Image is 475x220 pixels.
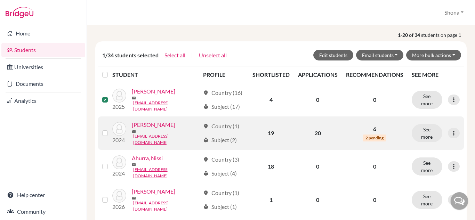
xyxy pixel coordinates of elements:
span: 2 pending [363,135,386,141]
span: local_library [203,171,209,176]
a: Help center [1,188,85,202]
th: RECOMMENDATIONS [342,66,408,83]
span: location_on [203,123,209,129]
a: [EMAIL_ADDRESS][DOMAIN_NAME] [133,200,200,212]
img: Agaba, Lemuel [112,122,126,136]
div: Subject (1) [203,203,237,211]
td: 1 [248,183,294,217]
div: Subject (2) [203,136,237,144]
span: location_on [203,190,209,196]
button: See more [412,91,442,109]
p: 2025 [112,103,126,111]
td: 0 [294,183,342,217]
td: 18 [248,150,294,183]
button: Shona [441,6,467,19]
a: Documents [1,77,85,91]
span: | [191,51,193,59]
th: PROFILE [199,66,248,83]
button: Select all [164,51,186,60]
p: 2024 [112,136,126,144]
span: mail [132,129,136,133]
td: 20 [294,116,342,150]
a: [PERSON_NAME] [132,87,175,96]
a: [PERSON_NAME] [132,187,175,196]
span: students on page 1 [421,31,467,39]
a: [EMAIL_ADDRESS][DOMAIN_NAME] [133,166,200,179]
span: local_library [203,104,209,109]
a: Community [1,205,85,219]
div: Country (3) [203,155,239,164]
div: Subject (17) [203,103,240,111]
td: 19 [248,116,294,150]
span: mail [132,163,136,167]
img: Akansasira, Olga [112,189,126,203]
span: 1/34 students selected [102,51,159,59]
span: mail [132,196,136,200]
span: location_on [203,90,209,96]
td: 4 [248,83,294,116]
button: Email students [356,50,404,60]
th: APPLICATIONS [294,66,342,83]
button: Edit students [313,50,353,60]
a: Ahurra, Nissi [132,154,163,162]
button: See more [412,124,442,142]
td: 0 [294,83,342,116]
div: Subject (4) [203,169,237,178]
a: [EMAIL_ADDRESS][DOMAIN_NAME] [133,133,200,146]
span: location_on [203,157,209,162]
a: Analytics [1,94,85,108]
img: Bridge-U [6,7,33,18]
p: 2026 [112,203,126,211]
p: 0 [346,162,403,171]
button: Unselect all [199,51,227,60]
button: More bulk actions [406,50,461,60]
button: See more [412,191,442,209]
div: Country (1) [203,122,239,130]
p: 0 [346,196,403,204]
p: 2024 [112,169,126,178]
a: [EMAIL_ADDRESS][DOMAIN_NAME] [133,100,200,112]
a: [PERSON_NAME] [132,121,175,129]
span: local_library [203,137,209,143]
p: 0 [346,96,403,104]
div: Country (1) [203,189,239,197]
img: Ahurra, Nissi [112,155,126,169]
div: Country (16) [203,89,242,97]
strong: 1-20 of 34 [398,31,421,39]
th: STUDENT [112,66,199,83]
th: SEE MORE [408,66,464,83]
th: SHORTLISTED [248,66,294,83]
button: See more [412,157,442,176]
span: mail [132,96,136,100]
span: local_library [203,204,209,210]
a: Universities [1,60,85,74]
img: Aanyu, Martha [112,89,126,103]
span: Help [15,5,29,11]
a: Home [1,26,85,40]
td: 0 [294,150,342,183]
a: Students [1,43,85,57]
p: 6 [346,125,403,133]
